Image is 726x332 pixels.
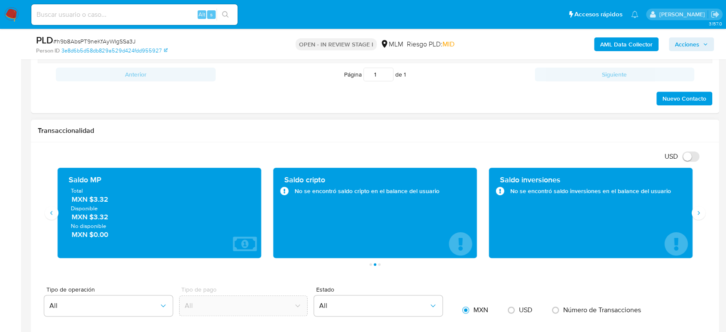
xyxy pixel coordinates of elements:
[656,92,712,105] button: Nuevo Contacto
[574,10,622,19] span: Accesos rápidos
[711,10,720,19] a: Salir
[600,37,653,51] b: AML Data Collector
[198,10,205,18] span: Alt
[31,9,238,20] input: Buscar usuario o caso...
[442,39,455,49] span: MID
[380,40,403,49] div: MLM
[296,38,377,50] p: OPEN - IN REVIEW STAGE I
[407,40,455,49] span: Riesgo PLD:
[344,68,406,81] span: Página de
[217,9,234,21] button: search-icon
[675,37,699,51] span: Acciones
[659,10,708,18] p: diego.gardunorosas@mercadolibre.com.mx
[61,47,168,55] a: 3e8d6b5d58db829a529d424fdd955927
[53,37,136,46] span: # h9b8AbsPT9neKfAyWIgSSa3J
[535,68,695,81] button: Siguiente
[662,92,706,105] span: Nuevo Contacto
[36,33,53,47] b: PLD
[708,20,722,27] span: 3.157.0
[56,68,216,81] button: Anterior
[669,37,714,51] button: Acciones
[210,10,213,18] span: s
[594,37,659,51] button: AML Data Collector
[36,47,60,55] b: Person ID
[631,11,638,18] a: Notificaciones
[38,126,712,135] h1: Transaccionalidad
[404,70,406,79] span: 1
